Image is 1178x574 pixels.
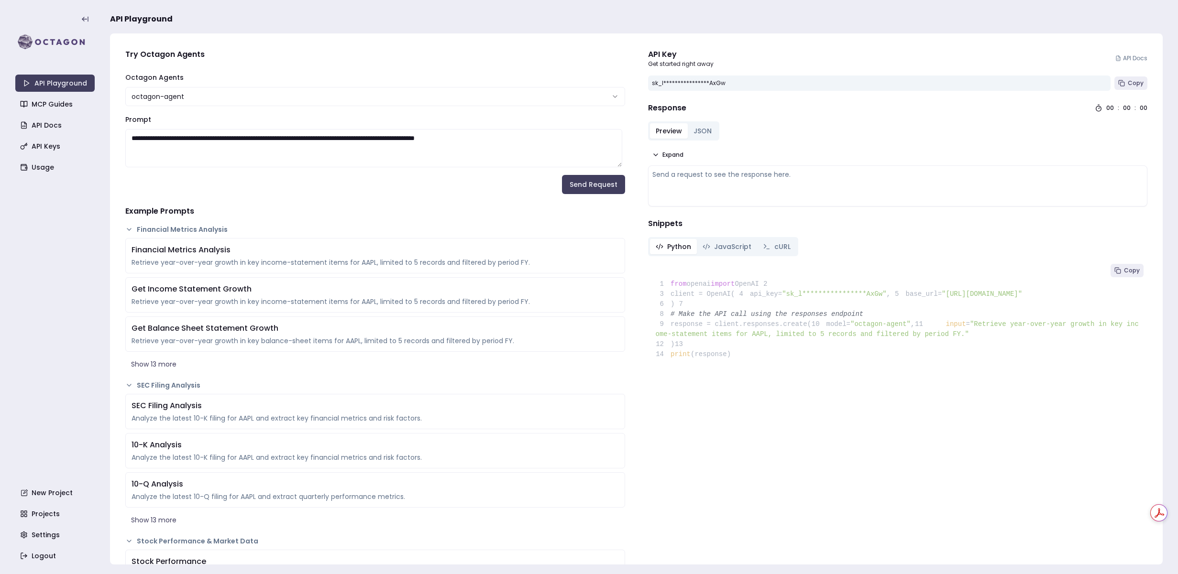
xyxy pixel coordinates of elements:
span: 4 [735,289,750,299]
a: MCP Guides [16,96,96,113]
a: API Playground [15,75,95,92]
a: Usage [16,159,96,176]
div: Retrieve year-over-year growth in key income-statement items for AAPL, limited to 5 records and f... [132,297,619,306]
div: : [1134,104,1136,112]
span: cURL [774,242,791,251]
div: Get Balance Sheet Statement Growth [132,323,619,334]
a: Settings [16,526,96,543]
span: 8 [656,309,671,319]
span: 5 [891,289,906,299]
div: 00 [1123,104,1131,112]
span: api_key= [750,290,782,298]
span: input [946,320,966,328]
span: 1 [656,279,671,289]
span: 7 [674,299,690,309]
div: 00 [1140,104,1147,112]
p: Get started right away [648,60,714,68]
div: 00 [1106,104,1114,112]
span: 10 [811,319,826,329]
a: New Project [16,484,96,501]
img: logo-rect-yK7x_WSZ.svg [15,32,95,52]
span: Expand [662,151,683,159]
button: Show 13 more [125,511,625,529]
div: 10-K Analysis [132,439,619,451]
span: from [671,280,687,288]
h4: Response [648,102,686,114]
div: Analyze the latest 10-Q filing for AAPL and extract quarterly performance metrics. [132,492,619,501]
span: base_url= [905,290,942,298]
div: Send a request to see the response here. [652,170,1144,179]
span: print [671,350,691,358]
h4: Example Prompts [125,206,625,217]
span: , [887,290,891,298]
button: Expand [648,148,687,162]
span: Copy [1128,79,1144,87]
div: Analyze the latest 10-K filing for AAPL and extract key financial metrics and risk factors. [132,413,619,423]
button: JSON [688,123,717,139]
a: Logout [16,547,96,564]
a: Projects [16,505,96,522]
button: Copy [1111,264,1144,277]
button: Send Request [562,175,625,194]
span: 14 [656,349,671,359]
span: ) [656,340,675,348]
span: # Make the API call using the responses endpoint [671,310,863,318]
label: Prompt [125,115,151,124]
span: = [966,320,970,328]
span: "octagon-agent" [850,320,911,328]
span: 13 [674,339,690,349]
span: API Playground [110,13,173,25]
span: OpenAI [735,280,759,288]
span: "[URL][DOMAIN_NAME]" [942,290,1022,298]
button: SEC Filing Analysis [125,380,625,390]
button: Preview [650,123,688,139]
span: import [711,280,735,288]
div: Analyze the latest 10-K filing for AAPL and extract key financial metrics and risk factors. [132,453,619,462]
span: Python [667,242,691,251]
span: client = OpenAI( [656,290,735,298]
span: 9 [656,319,671,329]
span: 3 [656,289,671,299]
span: 2 [759,279,774,289]
div: Financial Metrics Analysis [132,244,619,256]
span: model= [826,320,850,328]
div: Stock Performance [132,556,619,567]
div: Retrieve year-over-year growth in key balance-sheet items for AAPL, limited to 5 records and filt... [132,336,619,346]
button: Show 13 more [125,356,625,373]
label: Octagon Agents [125,73,184,82]
span: 12 [656,339,671,349]
span: Copy [1124,267,1140,274]
span: JavaScript [714,242,751,251]
span: , [911,320,914,328]
span: 6 [656,299,671,309]
div: Get Income Statement Growth [132,283,619,295]
span: response = client.responses.create( [656,320,812,328]
span: ) [656,300,675,308]
span: 11 [914,319,930,329]
div: SEC Filing Analysis [132,400,619,412]
div: : [1118,104,1119,112]
div: Retrieve year-over-year growth in key income-statement items for AAPL, limited to 5 records and f... [132,258,619,267]
span: openai [687,280,711,288]
h4: Try Octagon Agents [125,49,625,60]
a: API Docs [16,117,96,134]
h4: Snippets [648,218,1148,229]
button: Stock Performance & Market Data [125,536,625,546]
button: Copy [1114,76,1147,90]
a: API Docs [1115,54,1147,62]
button: Financial Metrics Analysis [125,225,625,234]
a: API Keys [16,138,96,155]
div: 10-Q Analysis [132,478,619,490]
span: (response) [691,350,731,358]
div: API Key [648,49,714,60]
